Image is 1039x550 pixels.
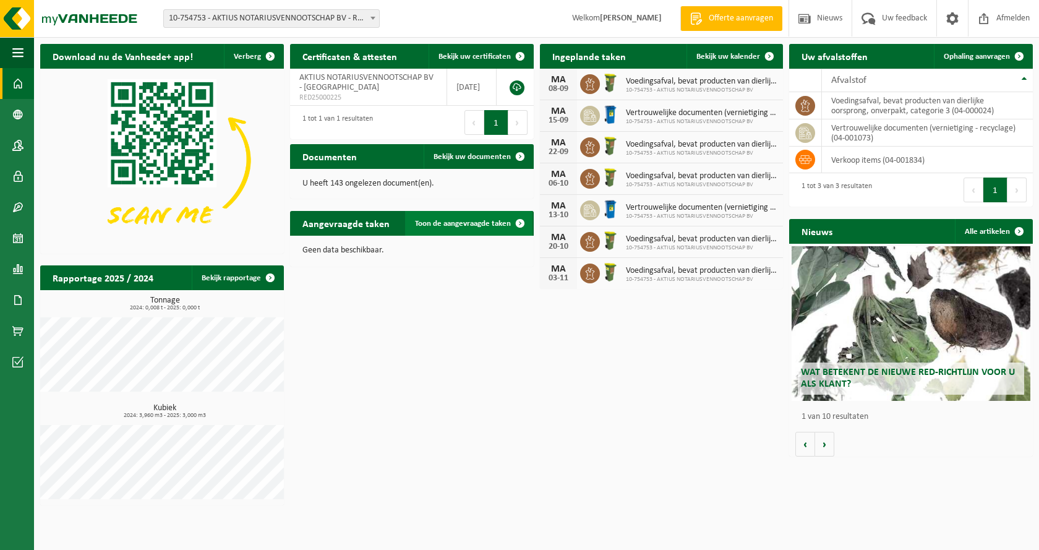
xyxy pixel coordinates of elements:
button: 1 [484,110,508,135]
img: WB-0060-HPE-GN-51 [600,135,621,157]
div: MA [546,233,571,243]
button: Next [508,110,528,135]
img: WB-0060-HPE-GN-51 [600,230,621,251]
span: Voedingsafval, bevat producten van dierlijke oorsprong, onverpakt, categorie 3 [626,171,777,181]
span: Bekijk uw documenten [434,153,511,161]
a: Ophaling aanvragen [934,44,1032,69]
div: 15-09 [546,116,571,125]
h2: Download nu de Vanheede+ app! [40,44,205,68]
div: 13-10 [546,211,571,220]
td: [DATE] [447,69,497,106]
span: Verberg [234,53,261,61]
td: voedingsafval, bevat producten van dierlijke oorsprong, onverpakt, categorie 3 (04-000024) [822,92,1033,119]
span: 10-754753 - AKTIUS NOTARIUSVENNOOTSCHAP BV [626,244,777,252]
span: 2024: 3,960 m3 - 2025: 3,000 m3 [46,413,284,419]
span: AKTIUS NOTARIUSVENNOOTSCHAP BV - [GEOGRAPHIC_DATA] [299,73,434,92]
span: Bekijk uw certificaten [438,53,511,61]
button: Next [1007,178,1027,202]
a: Bekijk uw kalender [686,44,782,69]
div: 08-09 [546,85,571,93]
img: WB-0240-HPE-BE-09 [600,199,621,220]
span: Toon de aangevraagde taken [415,220,511,228]
span: 10-754753 - AKTIUS NOTARIUSVENNOOTSCHAP BV - ROESELARE [163,9,380,28]
span: Vertrouwelijke documenten (vernietiging - recyclage) [626,108,777,118]
img: WB-0060-HPE-GN-51 [600,167,621,188]
span: 10-754753 - AKTIUS NOTARIUSVENNOOTSCHAP BV [626,213,777,220]
div: 06-10 [546,179,571,188]
div: 20-10 [546,243,571,251]
h2: Ingeplande taken [540,44,638,68]
span: 10-754753 - AKTIUS NOTARIUSVENNOOTSCHAP BV [626,150,777,157]
td: vertrouwelijke documenten (vernietiging - recyclage) (04-001073) [822,119,1033,147]
span: Voedingsafval, bevat producten van dierlijke oorsprong, onverpakt, categorie 3 [626,140,777,150]
a: Bekijk uw documenten [424,144,532,169]
h3: Kubiek [46,404,284,419]
a: Bekijk rapportage [192,265,283,290]
div: MA [546,264,571,274]
span: Bekijk uw kalender [696,53,760,61]
h2: Uw afvalstoffen [789,44,880,68]
span: Afvalstof [831,75,866,85]
button: Previous [464,110,484,135]
a: Toon de aangevraagde taken [405,211,532,236]
span: Offerte aanvragen [706,12,776,25]
span: Ophaling aanvragen [944,53,1010,61]
h2: Aangevraagde taken [290,211,402,235]
button: Volgende [815,432,834,457]
span: Voedingsafval, bevat producten van dierlijke oorsprong, onverpakt, categorie 3 [626,234,777,244]
span: 2024: 0,008 t - 2025: 0,000 t [46,305,284,311]
img: WB-0240-HPE-BE-09 [600,104,621,125]
h2: Certificaten & attesten [290,44,409,68]
a: Wat betekent de nieuwe RED-richtlijn voor u als klant? [792,246,1030,401]
p: U heeft 143 ongelezen document(en). [302,179,521,188]
div: MA [546,201,571,211]
button: 1 [983,178,1007,202]
img: Download de VHEPlus App [40,69,284,251]
p: 1 van 10 resultaten [802,413,1027,421]
a: Bekijk uw certificaten [429,44,532,69]
div: 1 tot 1 van 1 resultaten [296,109,373,136]
div: 22-09 [546,148,571,157]
span: 10-754753 - AKTIUS NOTARIUSVENNOOTSCHAP BV - ROESELARE [164,10,379,27]
h2: Documenten [290,144,369,168]
h2: Nieuws [789,219,845,243]
button: Previous [964,178,983,202]
div: 1 tot 3 van 3 resultaten [795,176,872,204]
h2: Rapportage 2025 / 2024 [40,265,166,290]
strong: [PERSON_NAME] [600,14,662,23]
div: MA [546,106,571,116]
p: Geen data beschikbaar. [302,246,521,255]
button: Verberg [224,44,283,69]
span: RED25000225 [299,93,438,103]
a: Offerte aanvragen [680,6,782,31]
img: WB-0060-HPE-GN-51 [600,72,621,93]
td: verkoop items (04-001834) [822,147,1033,173]
div: MA [546,170,571,179]
button: Vorige [795,432,815,457]
span: 10-754753 - AKTIUS NOTARIUSVENNOOTSCHAP BV [626,276,777,283]
span: Vertrouwelijke documenten (vernietiging - recyclage) [626,203,777,213]
div: MA [546,138,571,148]
span: 10-754753 - AKTIUS NOTARIUSVENNOOTSCHAP BV [626,87,777,94]
a: Alle artikelen [955,219,1032,244]
span: Wat betekent de nieuwe RED-richtlijn voor u als klant? [801,367,1015,389]
span: Voedingsafval, bevat producten van dierlijke oorsprong, onverpakt, categorie 3 [626,77,777,87]
span: 10-754753 - AKTIUS NOTARIUSVENNOOTSCHAP BV [626,118,777,126]
h3: Tonnage [46,296,284,311]
span: 10-754753 - AKTIUS NOTARIUSVENNOOTSCHAP BV [626,181,777,189]
img: WB-0060-HPE-GN-51 [600,262,621,283]
div: MA [546,75,571,85]
span: Voedingsafval, bevat producten van dierlijke oorsprong, onverpakt, categorie 3 [626,266,777,276]
div: 03-11 [546,274,571,283]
